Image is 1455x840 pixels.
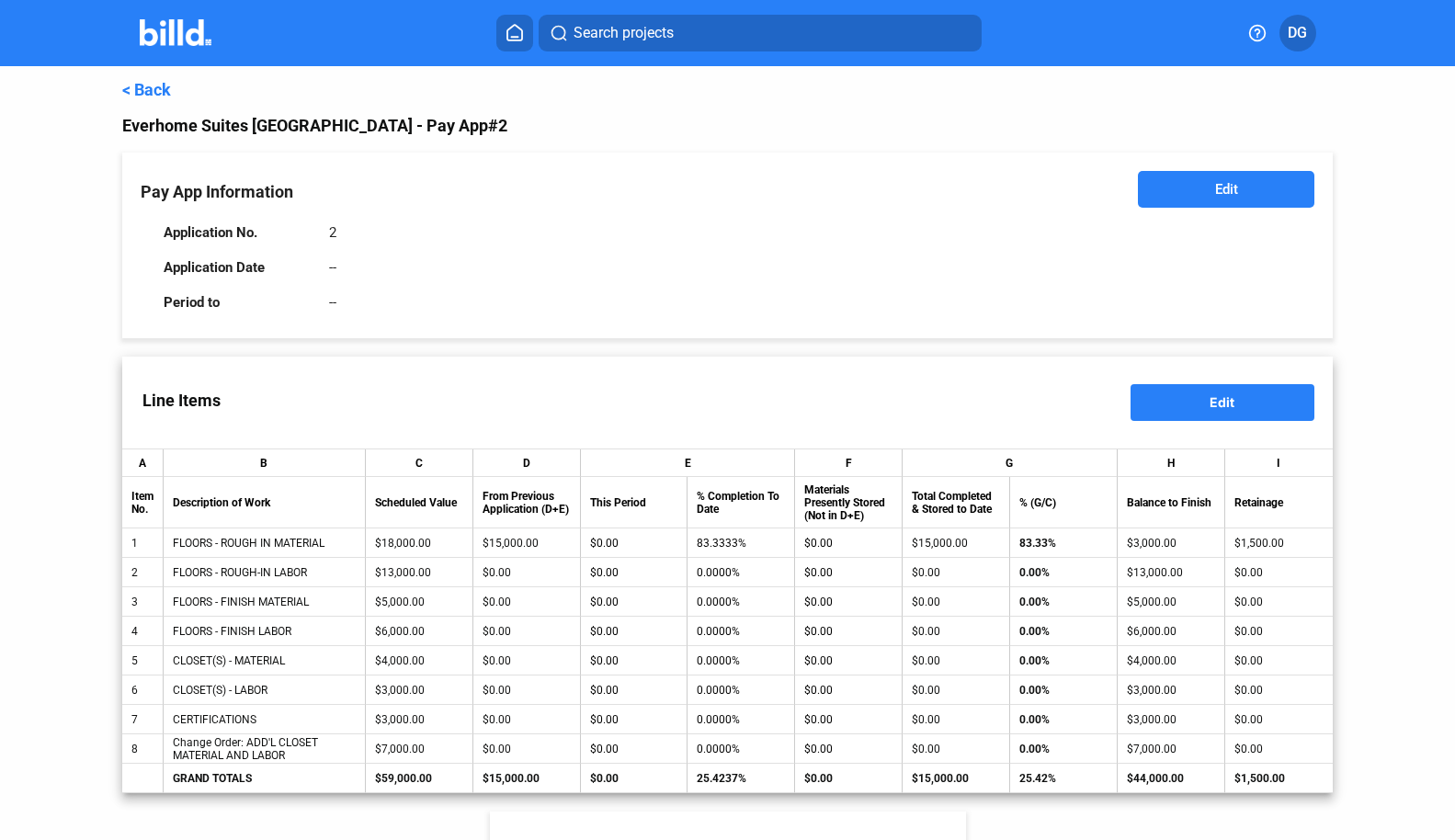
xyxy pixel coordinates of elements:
div: $0.00 [1234,566,1324,579]
div: -- [329,259,336,276]
div: Period to [164,294,311,311]
span: Edit [1210,394,1234,410]
div: $0.00 [1234,625,1324,638]
div: $13,000.00 [1127,566,1215,579]
td: $0.00 [795,764,903,793]
a: < Back [122,80,171,99]
div: 8 [131,743,153,755]
div: 5 [131,654,153,667]
div: $0.00 [483,596,571,608]
div: $3,000.00 [375,684,463,697]
div: $0.00 [483,713,571,726]
div: 3 [131,596,153,608]
div: $7,000.00 [375,743,463,755]
div: $3,000.00 [1127,713,1215,726]
th: % (G/C) [1010,477,1117,528]
div: CERTIFICATIONS [173,713,356,726]
span: Search projects [574,22,674,44]
td: $0.00 [581,764,688,793]
label: Line Items [122,372,241,428]
th: Scheduled Value [366,477,473,528]
div: CLOSET(S) - LABOR [173,684,356,697]
th: D [473,449,581,477]
div: $0.00 [912,566,1000,579]
button: Search projects [539,15,982,51]
div: $3,000.00 [1127,537,1215,550]
th: Description of Work [164,477,366,528]
div: CLOSET(S) - MATERIAL [173,654,356,667]
div: $15,000.00 [912,537,1000,550]
div: 2 [329,224,336,241]
div: $0.00 [1234,743,1324,755]
div: $6,000.00 [1127,625,1215,638]
th: I [1225,449,1333,477]
td: $59,000.00 [366,764,473,793]
th: This Period [581,477,688,528]
div: $0.00 [912,743,1000,755]
th: Materials Presently Stored (Not in D+E) [795,477,903,528]
td: $1,500.00 [1225,764,1333,793]
div: FLOORS - ROUGH-IN LABOR [173,566,356,579]
div: FLOORS - ROUGH IN MATERIAL [173,537,356,550]
td: 0.00% [1010,675,1117,705]
td: $15,000.00 [473,764,581,793]
button: DG [1279,15,1316,51]
td: 0.00% [1010,617,1117,646]
div: Application Date [164,259,311,276]
div: $1,500.00 [1234,537,1324,550]
div: $15,000.00 [483,537,571,550]
td: 0.00% [1010,646,1117,675]
div: $0.00 [483,743,571,755]
div: $0.00 [483,625,571,638]
div: $0.00 [1234,654,1324,667]
th: Balance to Finish [1118,477,1225,528]
img: Billd Company Logo [140,19,212,46]
div: $3,000.00 [375,713,463,726]
td: 83.33% [1010,528,1117,558]
th: % Completion To Date [688,477,795,528]
div: 6 [131,684,153,697]
div: 2 [131,566,153,579]
div: $0.00 [912,596,1000,608]
span: Edit [1215,180,1238,199]
td: 0.00% [1010,587,1117,617]
td: 25.42% [1010,764,1117,793]
div: $0.00 [483,566,571,579]
div: $0.00 [912,713,1000,726]
th: H [1118,449,1225,477]
th: E [581,449,795,477]
div: Change Order: ADD'L CLOSET MATERIAL AND LABOR [173,736,356,762]
td: $15,000.00 [903,764,1010,793]
div: 4 [131,625,153,638]
div: $13,000.00 [375,566,463,579]
th: G [903,449,1118,477]
th: Retainage [1225,477,1333,528]
th: C [366,449,473,477]
span: #2 [488,116,507,135]
th: A [122,449,164,477]
div: $0.00 [912,625,1000,638]
td: 0.00% [1010,705,1117,734]
th: Item No. [122,477,164,528]
div: $0.00 [912,684,1000,697]
div: -- [329,294,336,311]
div: $0.00 [483,654,571,667]
div: $0.00 [1234,684,1324,697]
div: $0.00 [912,654,1000,667]
div: FLOORS - FINISH MATERIAL [173,596,356,608]
td: GRAND TOTALS [164,764,366,793]
button: Edit [1138,171,1313,208]
div: $5,000.00 [1127,596,1215,608]
td: 0.00% [1010,734,1117,764]
div: Everhome Suites [GEOGRAPHIC_DATA] - Pay App [122,113,1333,139]
td: $44,000.00 [1118,764,1225,793]
div: $0.00 [483,684,571,697]
th: From Previous Application (D+E) [473,477,581,528]
div: $0.00 [1234,596,1324,608]
td: 0.00% [1010,558,1117,587]
div: FLOORS - FINISH LABOR [173,625,356,638]
div: $4,000.00 [1127,654,1215,667]
span: DG [1288,22,1307,44]
div: $0.00 [1234,713,1324,726]
td: 25.4237% [688,764,795,793]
